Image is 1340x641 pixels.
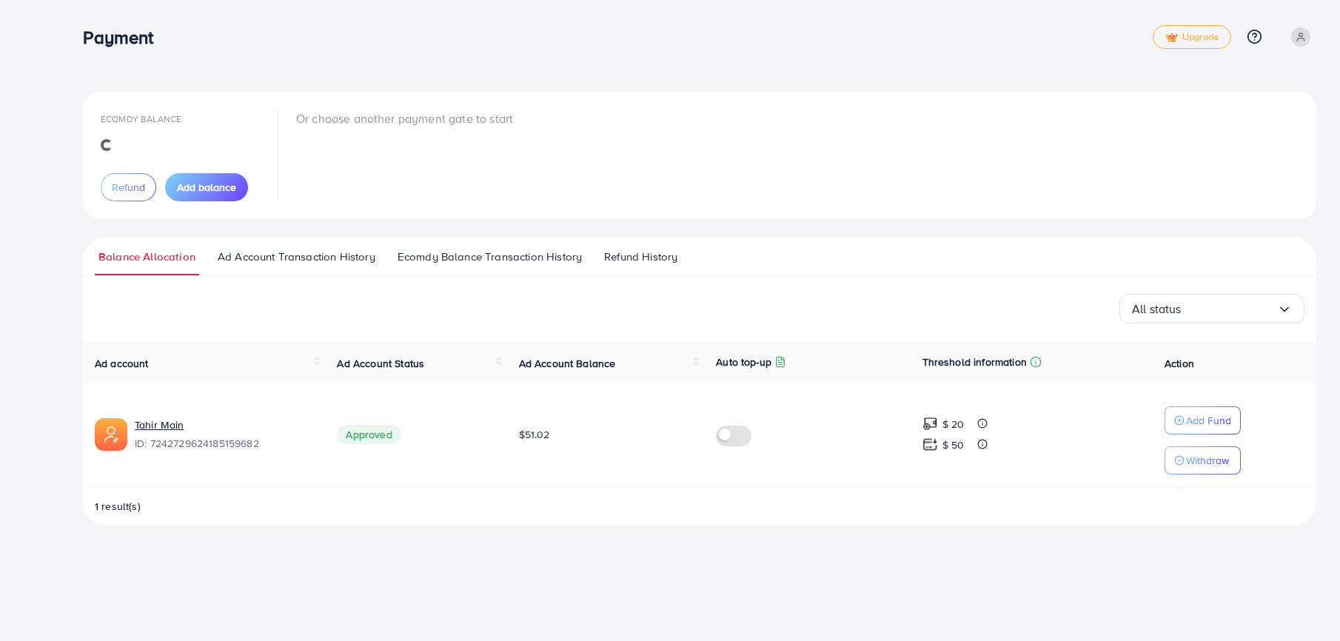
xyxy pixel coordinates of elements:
[1119,294,1304,323] div: Search for option
[83,27,165,48] h3: Payment
[101,173,156,201] button: Refund
[922,353,1027,371] p: Threshold information
[101,113,181,125] span: Ecomdy Balance
[95,356,149,371] span: Ad account
[1165,32,1219,43] span: Upgrade
[135,417,313,432] a: Tahir Main
[398,249,582,265] span: Ecomdy Balance Transaction History
[604,249,677,265] span: Refund History
[112,180,145,195] span: Refund
[1165,33,1178,43] img: tick
[922,416,938,432] img: top-up amount
[1165,406,1241,434] button: Add Fund
[296,110,513,127] p: Or choose another payment gate to start
[135,417,313,452] div: <span class='underline'>Tahir Main</span></br>7242729624185159682
[1153,25,1231,49] a: tickUpgrade
[165,173,248,201] button: Add balance
[337,425,401,444] span: Approved
[1186,412,1231,429] p: Add Fund
[519,356,616,371] span: Ad Account Balance
[135,436,313,451] span: ID: 7242729624185159682
[922,437,938,452] img: top-up amount
[1165,356,1194,371] span: Action
[98,249,195,265] span: Balance Allocation
[1132,298,1182,320] span: All status
[337,356,424,371] span: Ad Account Status
[218,249,375,265] span: Ad Account Transaction History
[95,499,141,514] span: 1 result(s)
[1186,452,1229,469] p: Withdraw
[942,436,965,454] p: $ 50
[95,418,127,451] img: ic-ads-acc.e4c84228.svg
[716,353,771,371] p: Auto top-up
[519,427,550,442] span: $51.02
[1165,446,1241,474] button: Withdraw
[942,415,965,433] p: $ 20
[1182,298,1277,320] input: Search for option
[177,180,236,195] span: Add balance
